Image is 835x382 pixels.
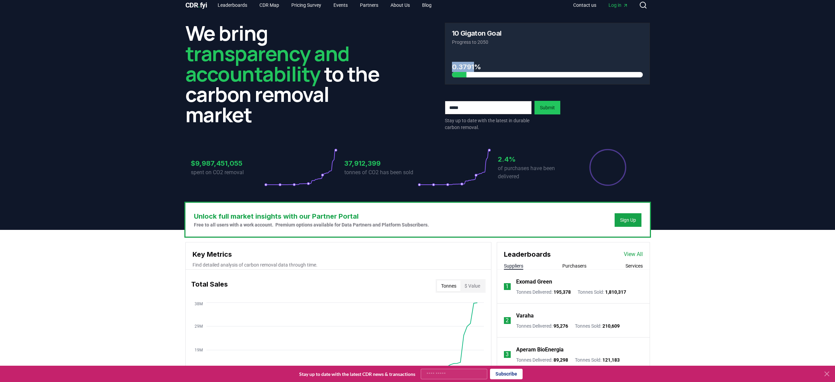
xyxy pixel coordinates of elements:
a: Exomad Green [516,278,552,286]
button: Submit [534,101,560,114]
span: Log in [609,2,628,8]
tspan: 19M [195,348,203,352]
a: Sign Up [620,217,636,223]
a: CDR.fyi [185,0,207,10]
span: 1,810,317 [605,289,626,295]
p: Tonnes Delivered : [516,289,571,295]
p: Progress to 2050 [452,39,643,46]
button: Purchasers [562,262,586,269]
p: Stay up to date with the latest in durable carbon removal. [445,117,532,131]
span: 121,183 [602,357,620,363]
span: transparency and accountability [185,39,349,88]
tspan: 38M [195,302,203,306]
span: 210,609 [602,323,620,329]
a: Aperam BioEnergia [516,346,564,354]
a: Varaha [516,312,534,320]
p: Tonnes Delivered : [516,357,568,363]
p: 1 [506,283,509,291]
div: Percentage of sales delivered [589,148,627,186]
p: spent on CO2 removal [191,168,264,177]
p: Find detailed analysis of carbon removal data through time. [193,261,484,268]
button: Sign Up [615,213,641,227]
button: Tonnes [437,280,460,291]
p: of purchases have been delivered [498,164,571,181]
h3: 10 Gigaton Goal [452,30,502,37]
h3: Key Metrics [193,249,484,259]
button: Services [625,262,643,269]
a: View All [624,250,643,258]
button: $ Value [460,280,484,291]
h2: We bring to the carbon removal market [185,23,391,125]
span: . [198,1,200,9]
span: 89,298 [553,357,568,363]
span: 95,276 [553,323,568,329]
p: Tonnes Sold : [575,357,620,363]
p: Free to all users with a work account. Premium options available for Data Partners and Platform S... [194,221,429,228]
p: Tonnes Sold : [578,289,626,295]
p: Tonnes Delivered : [516,323,568,329]
p: 3 [506,350,509,359]
h3: Leaderboards [504,249,551,259]
tspan: 29M [195,324,203,329]
p: 2 [506,316,509,325]
span: CDR fyi [185,1,207,9]
h3: $9,987,451,055 [191,158,264,168]
p: Tonnes Sold : [575,323,620,329]
h3: 2.4% [498,154,571,164]
p: tonnes of CO2 has been sold [344,168,418,177]
h3: Total Sales [191,279,228,293]
button: Suppliers [504,262,523,269]
h3: 0.3791% [452,62,643,72]
h3: Unlock full market insights with our Partner Portal [194,211,429,221]
span: 195,378 [553,289,571,295]
h3: 37,912,399 [344,158,418,168]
